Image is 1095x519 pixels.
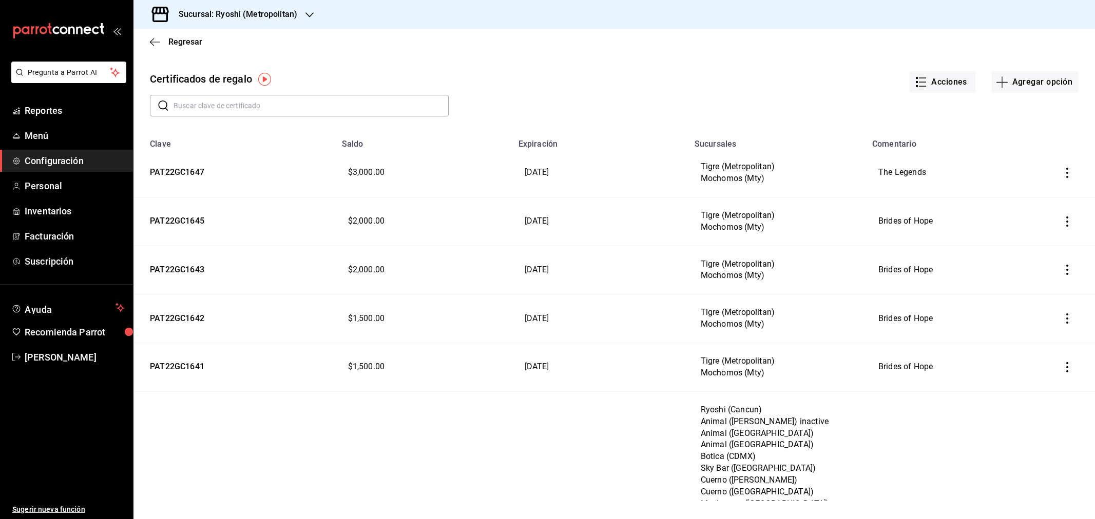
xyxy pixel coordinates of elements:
button: open_drawer_menu [113,27,121,35]
button: Regresar [150,37,202,47]
td: PAT22GC1642 [133,294,336,343]
span: Menú [25,129,125,143]
td: Brides of Hope [866,343,1044,392]
span: Ayuda [25,302,111,314]
td: Tigre (Metropolitan) Mochomos (Mty) [688,246,866,294]
span: Facturación [25,229,125,243]
button: Acciones [909,71,975,93]
td: PAT22GC1645 [133,197,336,246]
td: [DATE] [512,197,688,246]
td: $3,000.00 [336,149,512,197]
button: Agregar opción [992,71,1079,93]
td: Tigre (Metropolitan) Mochomos (Mty) [688,149,866,197]
td: PAT22GC1641 [133,343,336,392]
td: [DATE] [512,149,688,197]
td: [DATE] [512,294,688,343]
span: Regresar [168,37,202,47]
span: Configuración [25,154,125,168]
td: Tigre (Metropolitan) Mochomos (Mty) [688,197,866,246]
span: Sugerir nueva función [12,504,125,515]
span: Reportes [25,104,125,117]
img: Tooltip marker [258,73,271,86]
input: Buscar clave de certificado [174,95,449,116]
th: Sucursales [688,133,866,149]
td: $2,000.00 [336,197,512,246]
td: PAT22GC1647 [133,149,336,197]
td: $1,500.00 [336,343,512,392]
div: Certificados de regalo [150,71,252,87]
span: Pregunta a Parrot AI [28,67,110,78]
td: $2,000.00 [336,246,512,294]
th: Expiración [512,133,688,149]
td: Tigre (Metropolitan) Mochomos (Mty) [688,294,866,343]
td: The Legends [866,149,1044,197]
span: [PERSON_NAME] [25,350,125,364]
td: PAT22GC1643 [133,246,336,294]
span: Suscripción [25,254,125,268]
h3: Sucursal: Ryoshi (Metropolitan) [170,8,297,21]
th: Saldo [336,133,512,149]
span: Inventarios [25,204,125,218]
a: Pregunta a Parrot AI [7,74,126,85]
td: Brides of Hope [866,246,1044,294]
td: $1,500.00 [336,294,512,343]
td: Tigre (Metropolitan) Mochomos (Mty) [688,343,866,392]
th: Comentario [866,133,1044,149]
th: Clave [133,133,336,149]
td: Brides of Hope [866,197,1044,246]
td: [DATE] [512,246,688,294]
span: Personal [25,179,125,193]
td: Brides of Hope [866,294,1044,343]
button: Pregunta a Parrot AI [11,62,126,83]
span: Recomienda Parrot [25,325,125,339]
td: [DATE] [512,343,688,392]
